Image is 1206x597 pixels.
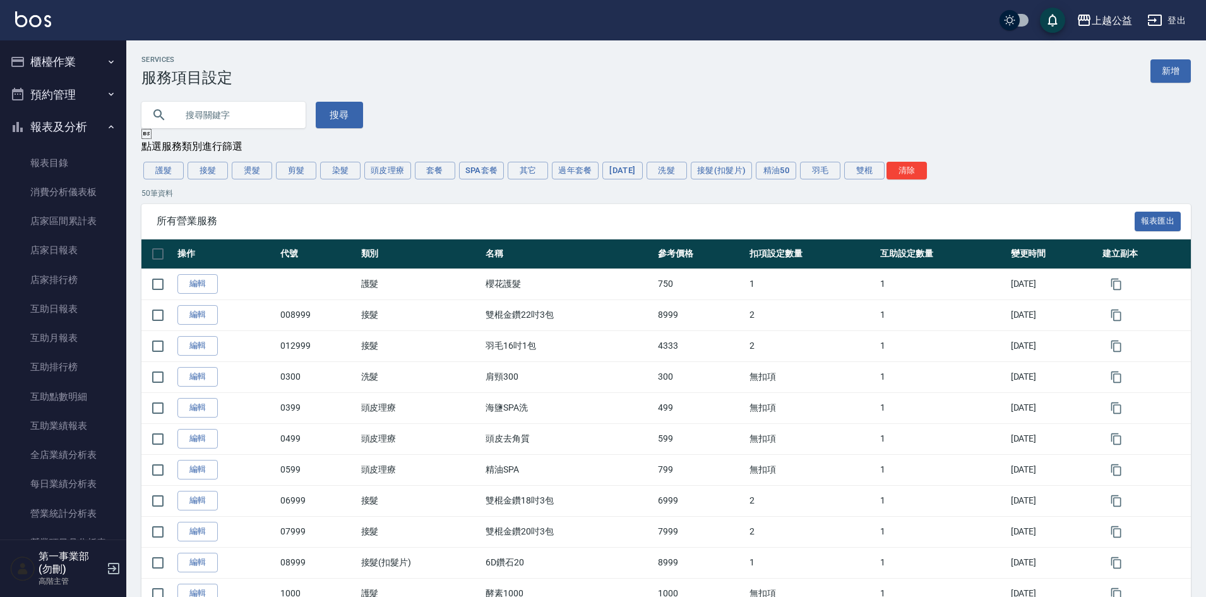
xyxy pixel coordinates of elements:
[482,268,655,299] td: 櫻花護髮
[602,162,643,179] button: [DATE]
[358,423,483,454] td: 頭皮理療
[655,392,746,423] td: 499
[482,454,655,485] td: 精油SPA
[358,330,483,361] td: 接髮
[756,162,796,179] button: 精油50
[1142,9,1191,32] button: 登出
[482,392,655,423] td: 海鹽SPA洗
[5,528,121,557] a: 營業項目月分析表
[277,392,357,423] td: 0399
[174,239,277,269] th: 操作
[358,547,483,578] td: 接髮(扣髮片)
[482,516,655,547] td: 雙棍金鑽20吋3包
[1092,13,1132,28] div: 上越公益
[655,547,746,578] td: 8999
[655,423,746,454] td: 599
[188,162,228,179] button: 接髮
[232,162,272,179] button: 燙髮
[1008,485,1099,516] td: [DATE]
[277,454,357,485] td: 0599
[358,268,483,299] td: 護髮
[143,162,184,179] button: 護髮
[5,353,121,382] a: 互助排行榜
[877,423,1008,454] td: 1
[746,423,877,454] td: 無扣項
[459,162,504,179] button: SPA套餐
[1040,8,1065,33] button: save
[5,148,121,178] a: 報表目錄
[5,499,121,528] a: 營業統計分析表
[277,423,357,454] td: 0499
[1008,392,1099,423] td: [DATE]
[655,516,746,547] td: 7999
[5,382,121,411] a: 互助點數明細
[276,162,316,179] button: 剪髮
[482,547,655,578] td: 6D鑽石20
[5,469,121,498] a: 每日業績分析表
[177,553,218,572] a: 編輯
[482,299,655,330] td: 雙棍金鑽22吋3包
[277,361,357,392] td: 0300
[877,299,1008,330] td: 1
[5,440,121,469] a: 全店業績分析表
[177,429,218,449] a: 編輯
[746,547,877,578] td: 1
[277,485,357,516] td: 06999
[655,361,746,392] td: 300
[177,398,218,418] a: 編輯
[5,411,121,440] a: 互助業績報表
[800,162,840,179] button: 羽毛
[177,522,218,541] a: 編輯
[39,550,103,576] h5: 第一事業部 (勿刪)
[177,460,218,479] a: 編輯
[277,547,357,578] td: 08999
[887,162,927,179] button: 清除
[5,78,121,111] button: 預約管理
[1008,268,1099,299] td: [DATE]
[1135,214,1181,226] a: 報表匯出
[277,299,357,330] td: 008999
[877,268,1008,299] td: 1
[655,268,746,299] td: 750
[655,299,746,330] td: 8999
[415,162,455,179] button: 套餐
[655,485,746,516] td: 6999
[5,45,121,78] button: 櫃檯作業
[1008,361,1099,392] td: [DATE]
[482,423,655,454] td: 頭皮去角質
[177,336,218,356] a: 編輯
[141,56,232,64] h2: Services
[1008,423,1099,454] td: [DATE]
[746,361,877,392] td: 無扣項
[746,268,877,299] td: 1
[1008,454,1099,485] td: [DATE]
[5,265,121,294] a: 店家排行榜
[5,323,121,353] a: 互助月報表
[482,361,655,392] td: 肩頸300
[5,111,121,143] button: 報表及分析
[1008,547,1099,578] td: [DATE]
[746,516,877,547] td: 2
[655,330,746,361] td: 4333
[358,485,483,516] td: 接髮
[15,11,51,27] img: Logo
[1099,239,1191,269] th: 建立副本
[746,239,877,269] th: 扣項設定數量
[746,299,877,330] td: 2
[877,361,1008,392] td: 1
[877,330,1008,361] td: 1
[277,330,357,361] td: 012999
[358,454,483,485] td: 頭皮理療
[877,454,1008,485] td: 1
[482,330,655,361] td: 羽毛16吋1包
[746,485,877,516] td: 2
[358,299,483,330] td: 接髮
[1008,516,1099,547] td: [DATE]
[5,236,121,265] a: 店家日報表
[877,485,1008,516] td: 1
[10,556,35,581] img: Person
[277,516,357,547] td: 07999
[1008,299,1099,330] td: [DATE]
[746,392,877,423] td: 無扣項
[358,516,483,547] td: 接髮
